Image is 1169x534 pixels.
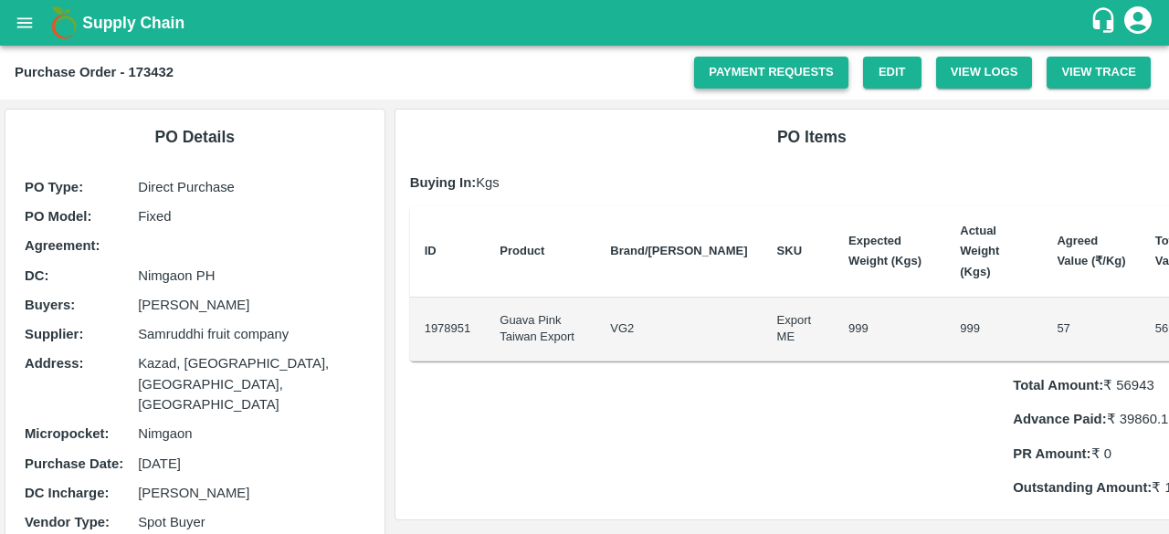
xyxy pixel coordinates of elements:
[25,180,83,194] b: PO Type :
[945,298,1042,361] td: 999
[138,206,364,226] p: Fixed
[138,295,364,315] p: [PERSON_NAME]
[1013,378,1103,393] b: Total Amount:
[25,268,48,283] b: DC :
[777,244,802,257] b: SKU
[82,14,184,32] b: Supply Chain
[25,356,83,371] b: Address :
[138,424,364,444] p: Nimgaon
[1013,480,1152,495] b: Outstanding Amount:
[410,175,477,190] b: Buying In:
[1042,298,1140,361] td: 57
[25,209,91,224] b: PO Model :
[960,224,999,278] b: Actual Weight (Kgs)
[138,266,364,286] p: Nimgaon PH
[138,324,364,344] p: Samruddhi fruit company
[1013,446,1090,461] b: PR Amount:
[610,244,747,257] b: Brand/[PERSON_NAME]
[138,454,364,474] p: [DATE]
[1090,6,1122,39] div: customer-support
[25,426,109,441] b: Micropocket :
[863,57,922,89] a: Edit
[25,298,75,312] b: Buyers :
[46,5,82,41] img: logo
[25,327,83,341] b: Supplier :
[500,244,544,257] b: Product
[485,298,595,361] td: Guava Pink Taiwan Export
[1122,4,1154,42] div: account of current user
[4,2,46,44] button: open drawer
[25,456,123,471] b: Purchase Date :
[936,57,1033,89] button: View Logs
[82,10,1090,36] a: Supply Chain
[20,124,370,150] h6: PO Details
[25,515,110,529] b: Vendor Type :
[1013,412,1106,426] b: Advance Paid:
[25,238,100,253] b: Agreement:
[763,298,835,361] td: Export ME
[138,483,364,503] p: [PERSON_NAME]
[410,298,486,361] td: 1978951
[138,353,364,414] p: Kazad, [GEOGRAPHIC_DATA], [GEOGRAPHIC_DATA], [GEOGRAPHIC_DATA]
[595,298,762,361] td: VG2
[15,65,174,79] b: Purchase Order - 173432
[694,57,848,89] a: Payment Requests
[25,486,109,500] b: DC Incharge :
[425,244,437,257] b: ID
[848,234,922,267] b: Expected Weight (Kgs)
[138,177,364,197] p: Direct Purchase
[138,512,364,532] p: Spot Buyer
[1047,57,1151,89] button: View Trace
[1057,234,1125,267] b: Agreed Value (₹/Kg)
[834,298,945,361] td: 999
